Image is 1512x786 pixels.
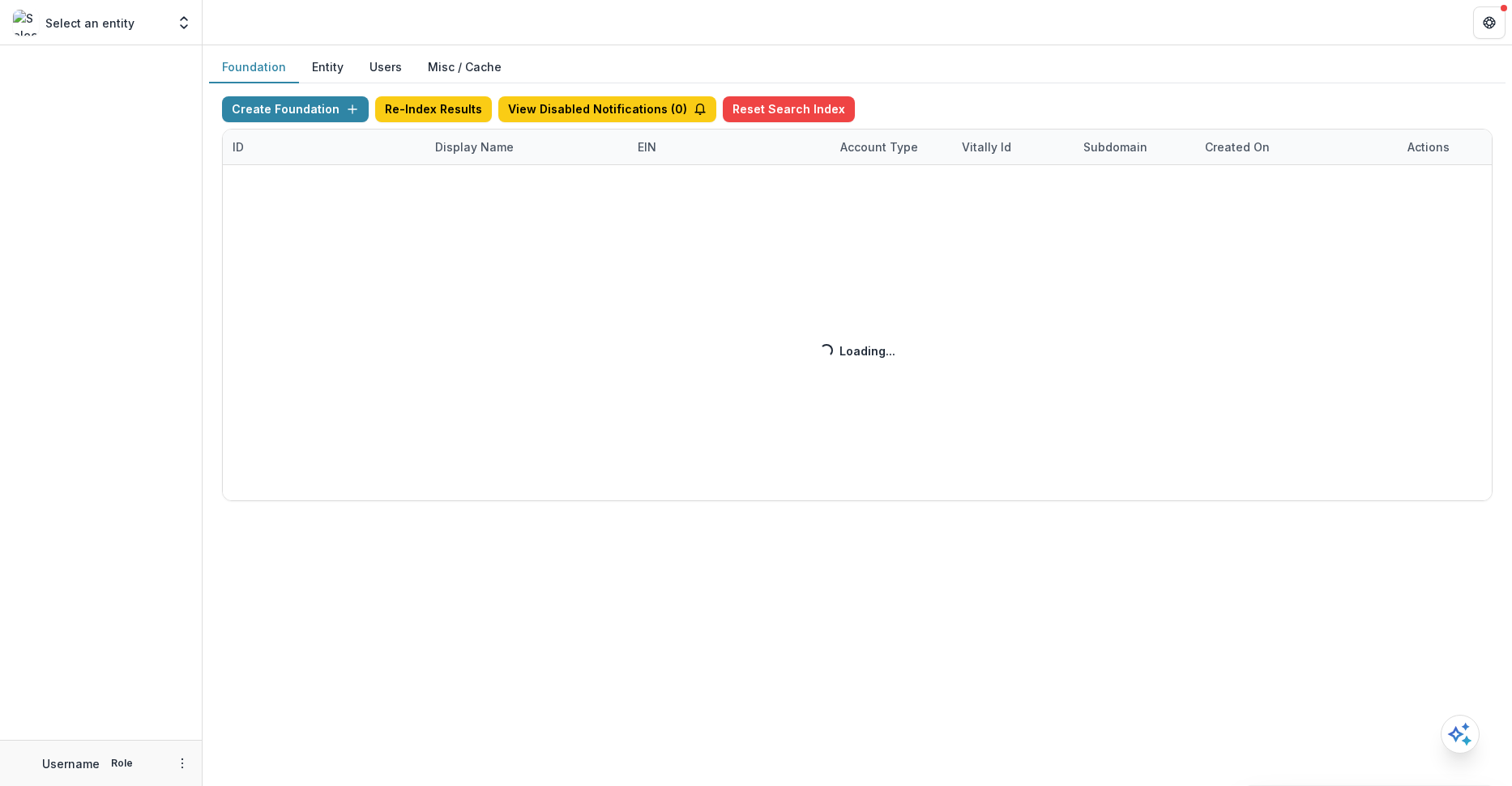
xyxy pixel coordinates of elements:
[1441,715,1480,754] button: Open AI Assistant
[45,15,135,32] p: Select an entity
[13,10,39,36] img: Select an entity
[1473,6,1506,39] button: Get Help
[299,52,357,83] button: Entity
[173,6,195,39] button: Open entity switcher
[42,755,100,772] p: Username
[209,52,299,83] button: Foundation
[357,52,415,83] button: Users
[173,754,192,773] button: More
[415,52,515,83] button: Misc / Cache
[106,756,138,771] p: Role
